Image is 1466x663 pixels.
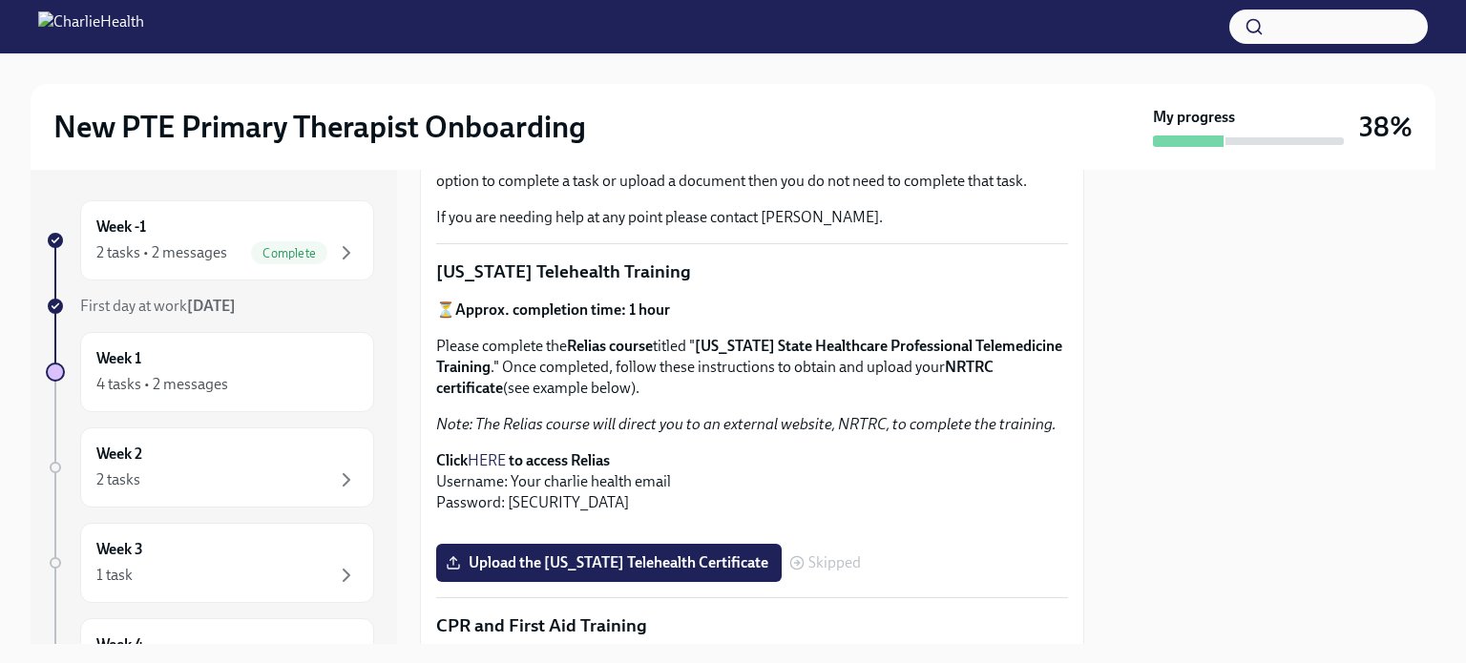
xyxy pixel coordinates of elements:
[96,539,143,560] h6: Week 3
[567,337,653,355] strong: Relias course
[509,451,610,469] strong: to access Relias
[436,415,1057,433] em: Note: The Relias course will direct you to an external website, NRTRC, to complete the training.
[251,246,327,260] span: Complete
[468,451,506,469] a: HERE
[436,207,1068,228] p: If you are needing help at any point please contact [PERSON_NAME].
[436,358,994,397] strong: NRTRC certificate
[46,296,374,317] a: First day at work[DATE]
[96,348,141,369] h6: Week 1
[436,336,1068,399] p: Please complete the titled " ." Once completed, follow these instructions to obtain and upload yo...
[808,555,861,570] span: Skipped
[187,297,236,315] strong: [DATE]
[436,613,1068,638] p: CPR and First Aid Training
[455,300,670,319] strong: Approx. completion time: 1 hour
[96,444,142,465] h6: Week 2
[46,332,374,412] a: Week 14 tasks • 2 messages
[436,450,1068,513] p: Username: Your charlie health email Password: [SECURITY_DATA]
[46,427,374,508] a: Week 22 tasks
[436,300,1068,321] p: ⏳
[96,217,146,238] h6: Week -1
[436,544,782,582] label: Upload the [US_STATE] Telehealth Certificate
[96,565,133,586] div: 1 task
[1359,110,1413,144] h3: 38%
[80,297,236,315] span: First day at work
[1153,107,1235,128] strong: My progress
[450,553,768,572] span: Upload the [US_STATE] Telehealth Certificate
[96,469,140,490] div: 2 tasks
[38,11,144,42] img: CharlieHealth
[46,200,374,280] a: Week -12 tasks • 2 messagesComplete
[96,374,228,395] div: 4 tasks • 2 messages
[436,337,1062,376] strong: [US_STATE] State Healthcare Professional Telemedicine Training
[96,634,143,655] h6: Week 4
[436,259,1068,284] p: [US_STATE] Telehealth Training
[53,108,586,146] h2: New PTE Primary Therapist Onboarding
[46,523,374,603] a: Week 31 task
[436,451,468,469] strong: Click
[96,242,227,263] div: 2 tasks • 2 messages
